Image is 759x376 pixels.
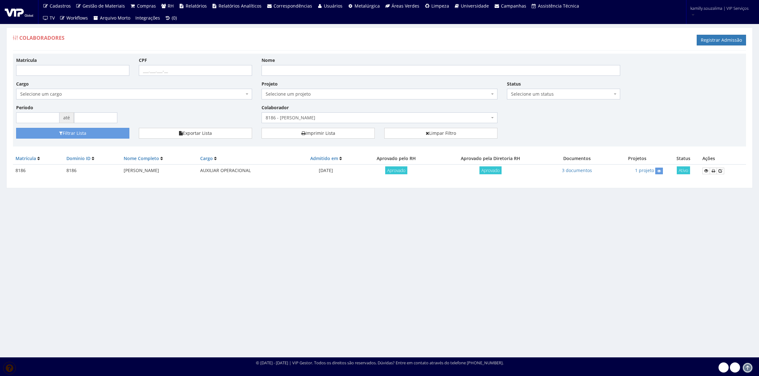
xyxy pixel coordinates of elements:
[358,153,435,164] th: Aprovado pelo RH
[256,360,503,366] div: © [DATE] - [DATE] | VIP Gestor. Todos os direitos são reservados. Dúvidas? Entre em contato atrav...
[507,81,521,87] label: Status
[16,104,33,111] label: Período
[139,128,252,139] button: Exportar Lista
[435,153,546,164] th: Aprovado pela Diretoria RH
[100,15,130,21] span: Arquivo Morto
[137,3,156,9] span: Compras
[266,115,490,121] span: 8186 - LUCAS MATOS DA SILVA
[200,155,213,161] a: Cargo
[546,153,607,164] th: Documentos
[163,12,180,24] a: (0)
[431,3,449,9] span: Limpeza
[66,155,90,161] a: Domínio ID
[124,155,159,161] a: Nome Completo
[20,91,244,97] span: Selecione um cargo
[324,3,342,9] span: Usuários
[90,12,133,24] a: Arquivo Morto
[501,3,526,9] span: Campanhas
[538,3,579,9] span: Assistência Técnica
[274,3,312,9] span: Correspondências
[262,128,375,139] a: Imprimir Lista
[562,167,592,173] a: 3 documentos
[16,57,37,63] label: Matrícula
[697,35,746,45] a: Registrar Admissão
[262,89,497,99] span: Selecione um projeto
[168,3,174,9] span: RH
[266,91,490,97] span: Selecione um projeto
[139,57,147,63] label: CPF
[16,81,29,87] label: Cargo
[310,155,338,161] a: Admitido em
[384,128,497,139] a: Limpar Filtro
[64,164,121,177] td: 8186
[667,153,700,164] th: Status
[13,164,64,177] td: 8186
[66,15,88,21] span: Workflows
[262,104,289,111] label: Colaborador
[133,12,163,24] a: Integrações
[186,3,207,9] span: Relatórios
[355,3,380,9] span: Metalúrgica
[461,3,489,9] span: Universidade
[16,89,252,99] span: Selecione um cargo
[135,15,160,21] span: Integrações
[59,112,74,123] span: até
[50,3,71,9] span: Cadastros
[479,166,502,174] span: Aprovado
[262,81,278,87] label: Projeto
[700,153,746,164] th: Ações
[16,128,129,139] button: Filtrar Lista
[262,57,275,63] label: Nome
[262,112,497,123] span: 8186 - LUCAS MATOS DA SILVA
[50,15,55,21] span: TV
[139,65,252,76] input: ___.___.___-__
[392,3,419,9] span: Áreas Verdes
[172,15,177,21] span: (0)
[19,34,65,41] span: Colaboradores
[511,91,612,97] span: Selecione um status
[15,155,36,161] a: Matrícula
[635,167,654,173] a: 1 projeto
[5,7,33,17] img: logo
[677,166,690,174] span: Ativo
[40,12,57,24] a: TV
[121,164,198,177] td: [PERSON_NAME]
[57,12,91,24] a: Workflows
[690,5,749,11] span: kamilly.souzalima | VIP Serviços
[198,164,294,177] td: AUXILIAR OPERACIONAL
[385,166,407,174] span: Aprovado
[607,153,667,164] th: Projetos
[219,3,262,9] span: Relatórios Analíticos
[507,89,620,99] span: Selecione um status
[294,164,358,177] td: [DATE]
[83,3,125,9] span: Gestão de Materiais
